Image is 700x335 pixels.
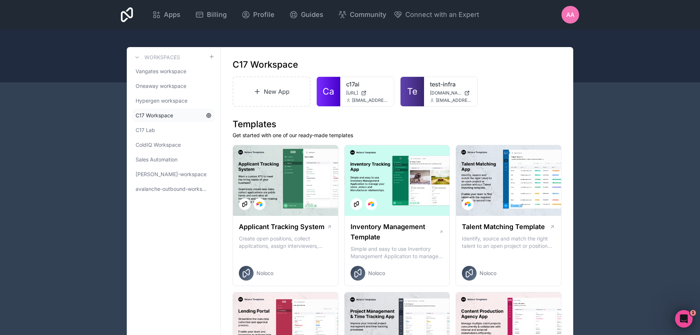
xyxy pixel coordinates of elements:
span: avalanche-outbound-workspace [136,185,209,193]
span: Hypergen workspace [136,97,187,104]
span: Profile [253,10,274,20]
iframe: Intercom live chat [675,310,693,328]
span: Noloco [368,270,385,277]
a: [PERSON_NAME]-workspace [133,168,215,181]
a: New App [233,76,310,107]
a: Te [401,77,424,106]
a: C17 Workspace [133,109,215,122]
a: Billing [189,7,233,23]
p: Create open positions, collect applications, assign interviewers, centralise candidate feedback a... [239,235,332,250]
img: Airtable Logo [256,201,262,207]
a: test-infra [430,80,472,89]
a: ColdIQ Workspace [133,138,215,152]
h3: Workspaces [144,54,180,61]
h1: Talent Matching Template [462,222,545,232]
p: Simple and easy to use Inventory Management Application to manage your stock, orders and Manufact... [351,245,444,260]
span: Sales Automation [136,156,177,163]
span: Oneaway workspace [136,82,186,90]
span: Aa [566,10,574,19]
a: Workspaces [133,53,180,62]
h1: Templates [233,118,561,130]
a: Community [332,7,392,23]
a: Vangates workspace [133,65,215,78]
p: Get started with one of our ready-made templates [233,132,561,139]
p: Identify, source and match the right talent to an open project or position with our Talent Matchi... [462,235,555,250]
span: [URL] [346,90,358,96]
a: [URL] [346,90,388,96]
a: c17ai [346,80,388,89]
span: Vangates workspace [136,68,186,75]
a: Hypergen workspace [133,94,215,107]
span: Community [350,10,386,20]
span: Guides [301,10,323,20]
a: [DOMAIN_NAME] [430,90,472,96]
span: [DOMAIN_NAME] [430,90,462,96]
a: Guides [283,7,329,23]
span: [EMAIL_ADDRESS][DOMAIN_NAME] [436,97,472,103]
span: Apps [164,10,180,20]
span: Connect with an Expert [405,10,479,20]
a: Oneaway workspace [133,79,215,93]
span: [PERSON_NAME]-workspace [136,171,207,178]
span: Te [407,86,417,97]
img: Airtable Logo [368,201,374,207]
span: Ca [323,86,334,97]
a: Apps [146,7,186,23]
a: C17 Lab [133,124,215,137]
span: C17 Workspace [136,112,173,119]
span: Noloco [256,270,273,277]
h1: Inventory Management Template [351,222,439,242]
span: 1 [690,310,696,316]
a: avalanche-outbound-workspace [133,182,215,196]
a: Sales Automation [133,153,215,166]
span: C17 Lab [136,126,155,134]
span: ColdIQ Workspace [136,141,181,149]
button: Connect with an Expert [394,10,479,20]
img: Airtable Logo [465,201,471,207]
h1: C17 Workspace [233,59,298,71]
span: [EMAIL_ADDRESS][DOMAIN_NAME] [352,97,388,103]
a: Profile [236,7,280,23]
span: Noloco [480,270,496,277]
span: Billing [207,10,227,20]
h1: Applicant Tracking System [239,222,324,232]
a: Ca [317,77,340,106]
